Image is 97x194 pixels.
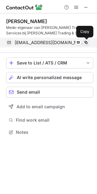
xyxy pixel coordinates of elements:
[16,130,91,135] span: Notes
[6,72,93,83] button: AI write personalized message
[6,57,93,68] button: save-profile-one-click
[17,61,83,65] div: Save to List / ATS / CRM
[17,90,40,95] span: Send email
[17,75,82,80] span: AI write personalized message
[6,116,93,124] button: Find work email
[6,25,93,36] div: Mede-eigenaar van [PERSON_NAME] Trading & Services bij [PERSON_NAME] Trading & Services
[16,104,65,109] span: Add to email campaign
[6,128,93,137] button: Notes
[6,101,93,112] button: Add to email campaign
[6,87,93,98] button: Send email
[6,4,43,11] img: ContactOut v5.3.10
[16,117,91,123] span: Find work email
[15,40,84,45] span: [EMAIL_ADDRESS][DOMAIN_NAME]
[6,18,47,24] div: [PERSON_NAME]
